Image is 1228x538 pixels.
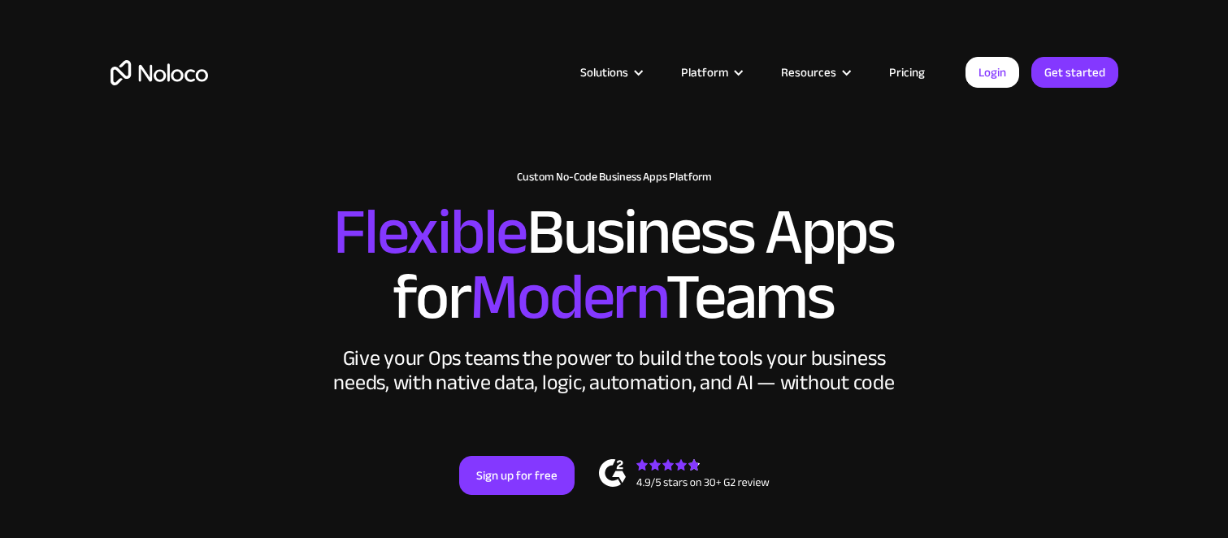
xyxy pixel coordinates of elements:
[580,62,628,83] div: Solutions
[761,62,869,83] div: Resources
[470,236,666,358] span: Modern
[333,171,527,293] span: Flexible
[459,456,575,495] a: Sign up for free
[111,200,1118,330] h2: Business Apps for Teams
[661,62,761,83] div: Platform
[869,62,945,83] a: Pricing
[330,346,899,395] div: Give your Ops teams the power to build the tools your business needs, with native data, logic, au...
[965,57,1019,88] a: Login
[781,62,836,83] div: Resources
[111,60,208,85] a: home
[560,62,661,83] div: Solutions
[681,62,728,83] div: Platform
[111,171,1118,184] h1: Custom No-Code Business Apps Platform
[1031,57,1118,88] a: Get started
